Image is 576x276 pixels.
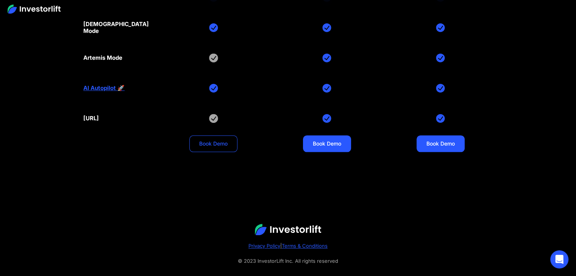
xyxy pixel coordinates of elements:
a: AI Autopilot 🚀 [83,85,125,91]
a: Book Demo [189,135,237,152]
div: © 2023 InvestorLift Inc. All rights reserved [15,256,561,265]
a: Book Demo [303,135,351,152]
div: Artemis Mode [83,54,122,61]
a: Book Demo [417,135,465,152]
div: Open Intercom Messenger [550,250,568,268]
a: Terms & Conditions [282,243,328,249]
a: Privacy Policy [248,243,280,249]
div: [URL] [83,115,99,122]
div: | [15,241,561,250]
div: [DEMOGRAPHIC_DATA] Mode [83,21,152,34]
